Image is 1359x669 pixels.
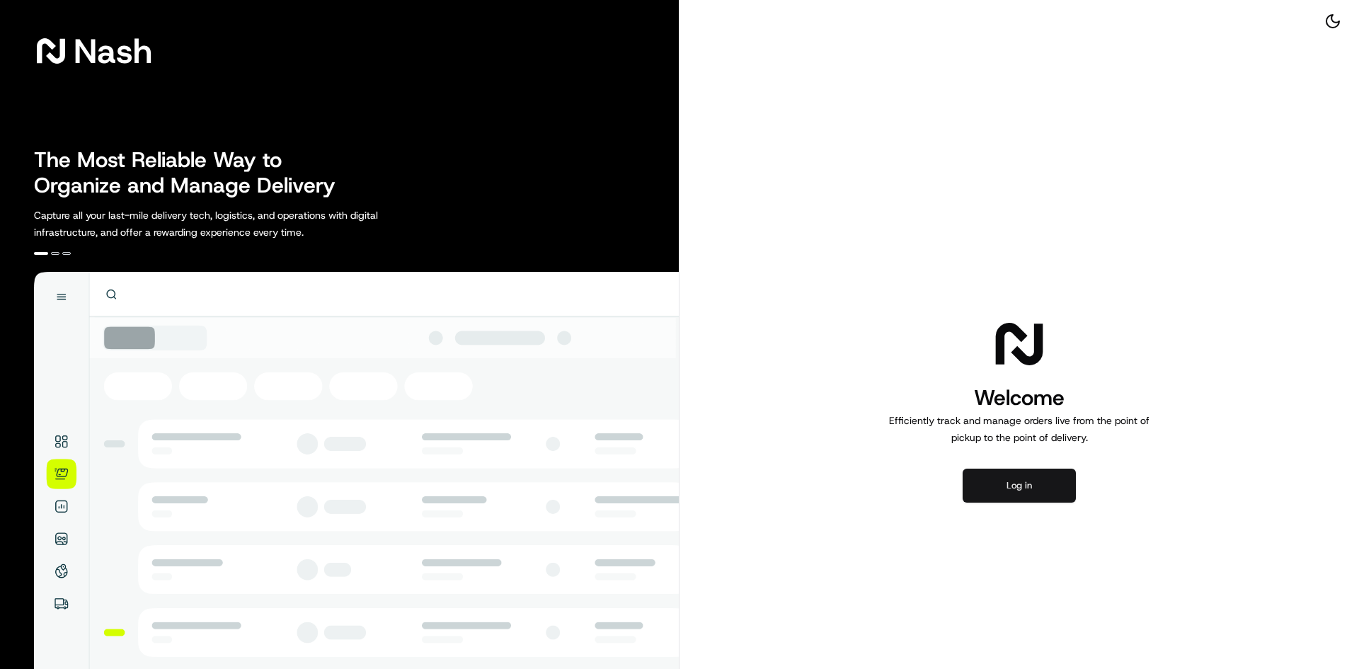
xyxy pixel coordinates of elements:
[34,207,442,241] p: Capture all your last-mile delivery tech, logistics, and operations with digital infrastructure, ...
[883,384,1155,412] h1: Welcome
[883,412,1155,446] p: Efficiently track and manage orders live from the point of pickup to the point of delivery.
[34,147,351,198] h2: The Most Reliable Way to Organize and Manage Delivery
[963,469,1076,503] button: Log in
[74,37,152,65] span: Nash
